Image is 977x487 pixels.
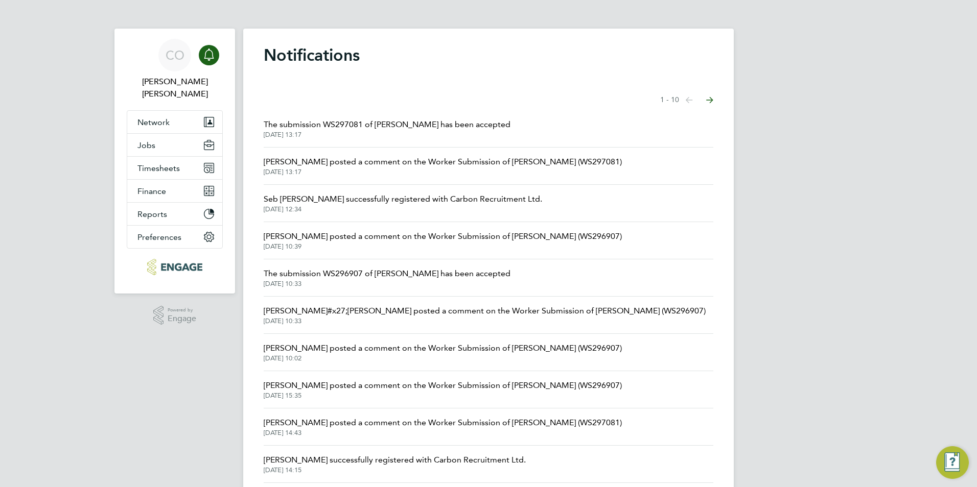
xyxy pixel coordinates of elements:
[168,314,196,323] span: Engage
[147,259,202,275] img: carbonrecruitment-logo-retina.png
[127,134,222,156] button: Jobs
[137,117,170,127] span: Network
[264,267,510,288] a: The submission WS296907 of [PERSON_NAME] has been accepted[DATE] 10:33
[127,157,222,179] button: Timesheets
[660,90,713,110] nav: Select page of notifications list
[127,111,222,133] button: Network
[264,429,622,437] span: [DATE] 14:43
[127,39,223,100] a: CO[PERSON_NAME] [PERSON_NAME]
[127,259,223,275] a: Go to home page
[127,76,223,100] span: Connor O'sullivan
[264,280,510,288] span: [DATE] 10:33
[264,342,622,354] span: [PERSON_NAME] posted a comment on the Worker Submission of [PERSON_NAME] (WS296907)
[264,118,510,131] span: The submission WS297081 of [PERSON_NAME] has been accepted
[264,193,542,213] a: Seb [PERSON_NAME] successfully registered with Carbon Recruitment Ltd.[DATE] 12:34
[166,48,184,62] span: CO
[127,180,222,202] button: Finance
[264,156,622,176] a: [PERSON_NAME] posted a comment on the Worker Submission of [PERSON_NAME] (WS297081)[DATE] 13:17
[660,95,679,105] span: 1 - 10
[264,379,622,400] a: [PERSON_NAME] posted a comment on the Worker Submission of [PERSON_NAME] (WS296907)[DATE] 15:35
[127,226,222,248] button: Preferences
[168,306,196,314] span: Powered by
[153,306,197,325] a: Powered byEngage
[264,305,706,325] a: [PERSON_NAME]#x27;[PERSON_NAME] posted a comment on the Worker Submission of [PERSON_NAME] (WS296...
[264,417,622,437] a: [PERSON_NAME] posted a comment on the Worker Submission of [PERSON_NAME] (WS297081)[DATE] 14:43
[264,317,706,325] span: [DATE] 10:33
[137,186,166,196] span: Finance
[264,45,713,65] h1: Notifications
[264,354,622,362] span: [DATE] 10:02
[264,193,542,205] span: Seb [PERSON_NAME] successfully registered with Carbon Recruitment Ltd.
[264,118,510,139] a: The submission WS297081 of [PERSON_NAME] has been accepted[DATE] 13:17
[264,205,542,213] span: [DATE] 12:34
[264,379,622,392] span: [PERSON_NAME] posted a comment on the Worker Submission of [PERSON_NAME] (WS296907)
[137,140,155,150] span: Jobs
[264,131,510,139] span: [DATE] 13:17
[264,454,526,474] a: [PERSON_NAME] successfully registered with Carbon Recruitment Ltd.[DATE] 14:15
[936,446,969,479] button: Engage Resource Center
[127,203,222,225] button: Reports
[114,29,235,294] nav: Main navigation
[137,232,181,242] span: Preferences
[264,305,706,317] span: [PERSON_NAME]#x27;[PERSON_NAME] posted a comment on the Worker Submission of [PERSON_NAME] (WS296...
[137,209,167,219] span: Reports
[264,392,622,400] span: [DATE] 15:35
[264,156,622,168] span: [PERSON_NAME] posted a comment on the Worker Submission of [PERSON_NAME] (WS297081)
[264,230,622,242] span: [PERSON_NAME] posted a comment on the Worker Submission of [PERSON_NAME] (WS296907)
[264,454,526,466] span: [PERSON_NAME] successfully registered with Carbon Recruitment Ltd.
[264,242,622,251] span: [DATE] 10:39
[264,267,510,280] span: The submission WS296907 of [PERSON_NAME] has been accepted
[137,163,180,173] span: Timesheets
[264,466,526,474] span: [DATE] 14:15
[264,168,622,176] span: [DATE] 13:17
[264,342,622,362] a: [PERSON_NAME] posted a comment on the Worker Submission of [PERSON_NAME] (WS296907)[DATE] 10:02
[264,230,622,251] a: [PERSON_NAME] posted a comment on the Worker Submission of [PERSON_NAME] (WS296907)[DATE] 10:39
[264,417,622,429] span: [PERSON_NAME] posted a comment on the Worker Submission of [PERSON_NAME] (WS297081)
